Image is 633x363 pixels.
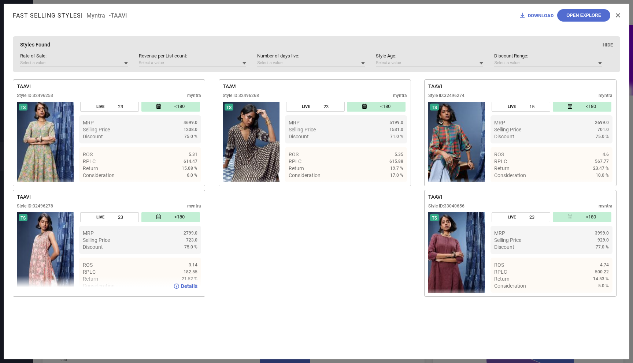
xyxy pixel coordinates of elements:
[595,120,609,125] span: 2699.0
[603,152,609,157] span: 4.6
[83,237,110,243] span: Selling Price
[141,102,200,112] div: Number of days since the style was first listed on the platform
[494,59,602,67] input: Select a value
[494,230,505,236] span: MRP
[302,104,310,109] span: LIVE
[83,165,98,171] span: Return
[597,237,609,243] span: 929.0
[494,151,504,157] span: ROS
[389,127,403,132] span: 1531.0
[174,186,197,191] a: Details
[223,102,280,182] img: Style preview image
[494,165,510,171] span: Return
[494,53,602,59] span: Discount Range :
[226,105,232,110] span: TS
[184,120,197,125] span: 4699.0
[494,172,526,178] span: Consideration
[17,83,31,89] span: TAAVI
[286,102,345,112] div: Number of days the style has been live on the platform
[389,159,403,164] span: 615.88
[428,102,485,182] div: Click to view image
[494,120,505,126] span: MRP
[596,244,609,250] span: 77.0 %
[585,296,609,302] a: Details
[428,93,464,98] div: Style ID: 32496274
[390,166,403,171] span: 19.7 %
[20,59,128,67] input: Select a value
[557,9,610,22] button: Open Explore
[83,158,96,164] span: RPLC
[20,42,50,48] span: Styles Found
[184,269,197,274] span: 182.55
[508,215,516,220] span: LIVE
[376,53,484,59] span: Style Age :
[96,104,104,109] span: LIVE
[83,120,94,126] span: MRP
[428,203,464,209] div: Style ID: 33040656
[187,173,197,178] span: 6.0 %
[181,283,197,289] span: Details
[494,237,521,243] span: Selling Price
[189,152,197,157] span: 5.31
[223,93,259,98] div: Style ID: 32496268
[184,127,197,132] span: 1208.0
[257,53,365,59] span: Number of days live :
[80,212,139,222] div: Number of days the style has been live on the platform
[83,127,110,132] span: Selling Price
[595,159,609,164] span: 567.77
[174,214,185,220] span: <180
[17,212,74,293] img: Style preview image
[428,212,485,293] img: Style preview image
[390,134,403,139] span: 71.0 %
[83,172,115,178] span: Consideration
[174,104,185,110] span: <180
[347,102,406,112] div: Number of days since the style was first listed on the platform
[494,127,521,132] span: Selling Price
[17,102,74,182] img: Style preview image
[595,269,609,274] span: 500.22
[189,262,197,267] span: 3.14
[432,105,437,110] span: TS
[184,231,197,236] span: 2799.0
[389,120,403,125] span: 5199.0
[428,212,485,293] div: Click to view image
[289,134,309,139] span: Discount
[596,134,609,139] span: 75.0 %
[17,93,53,98] div: Style ID: 32496253
[387,186,403,191] span: Details
[529,104,534,109] span: 15
[586,104,596,110] span: <180
[80,102,139,112] div: Number of days the style has been live on the platform
[17,194,31,200] span: TAAVI
[380,104,390,110] span: <180
[492,212,550,222] div: Number of days the style has been live on the platform
[528,13,554,18] span: DOWNLOAD
[599,203,612,209] div: myntra
[289,151,299,157] span: ROS
[21,216,26,221] span: TS
[118,214,123,220] span: 23
[519,12,554,19] div: Download
[600,262,609,267] span: 4.74
[494,244,514,250] span: Discount
[592,186,609,191] span: Details
[586,214,596,220] span: <180
[393,93,407,98] div: myntra
[508,104,516,109] span: LIVE
[390,173,403,178] span: 17.0 %
[17,212,74,293] div: Click to view image
[553,102,611,112] div: Number of days since the style was first listed on the platform
[181,186,197,191] span: Details
[21,105,26,110] span: TS
[187,203,201,209] div: myntra
[223,102,280,182] div: Click to view image
[13,12,86,19] h1: Fast Selling Styles |
[595,231,609,236] span: 3999.0
[182,166,197,171] span: 15.08 %
[529,214,534,220] span: 23
[428,102,485,182] img: Style preview image
[395,152,403,157] span: 5.35
[599,93,612,98] div: myntra
[20,53,128,59] span: Rate of Sale :
[223,83,237,89] span: TAAVI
